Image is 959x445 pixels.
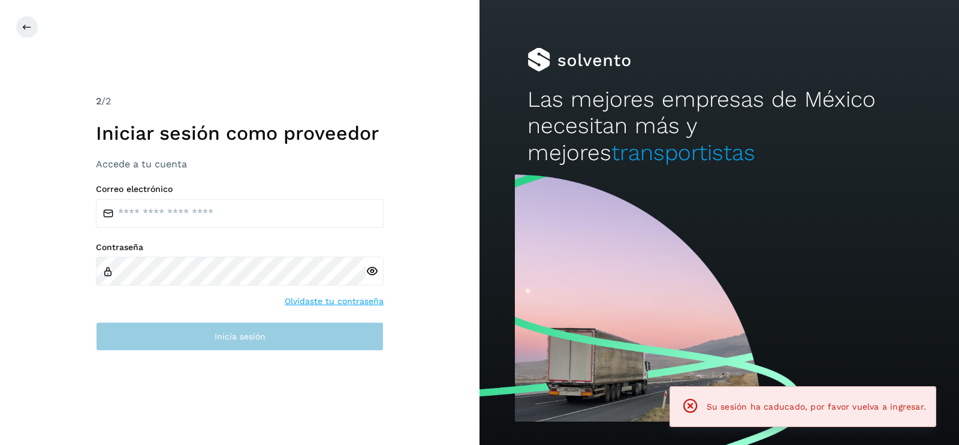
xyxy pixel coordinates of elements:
label: Correo electrónico [96,184,384,194]
a: Olvidaste tu contraseña [285,295,384,308]
div: /2 [96,94,384,109]
span: 2 [96,95,101,107]
span: Inicia sesión [215,332,266,341]
h1: Iniciar sesión como proveedor [96,122,384,145]
span: transportistas [611,140,755,166]
h2: Las mejores empresas de México necesitan más y mejores [527,86,911,166]
label: Contraseña [96,242,384,252]
button: Inicia sesión [96,322,384,351]
span: Su sesión ha caducado, por favor vuelva a ingresar. [707,402,926,411]
h3: Accede a tu cuenta [96,158,384,170]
